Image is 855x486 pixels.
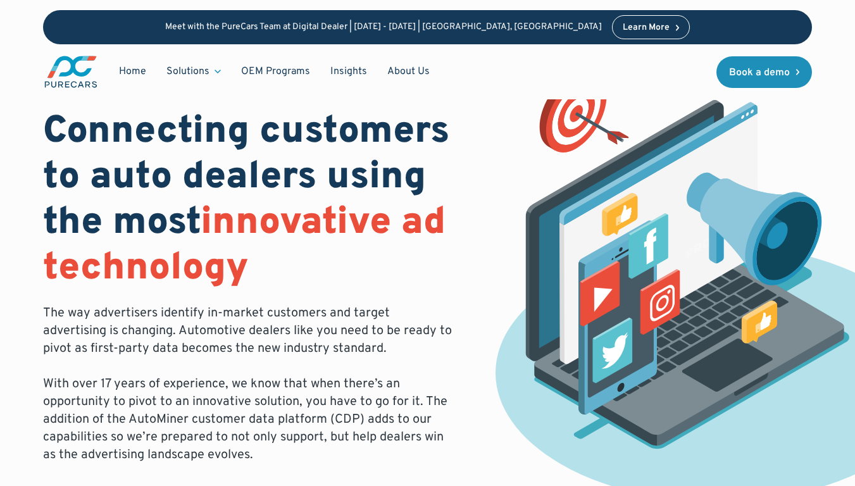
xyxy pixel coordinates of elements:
a: OEM Programs [231,59,320,84]
h1: Connecting customers to auto dealers using the most [43,109,455,292]
a: Book a demo [716,56,813,88]
span: innovative ad technology [43,199,446,293]
a: Home [109,59,156,84]
div: Solutions [156,59,231,84]
a: Learn More [612,15,690,39]
p: The way advertisers identify in-market customers and target advertising is changing. Automotive d... [43,304,455,464]
div: Solutions [166,65,209,78]
a: Insights [320,59,377,84]
div: Book a demo [729,68,790,78]
img: purecars logo [43,54,99,89]
a: About Us [377,59,440,84]
p: Meet with the PureCars Team at Digital Dealer | [DATE] - [DATE] | [GEOGRAPHIC_DATA], [GEOGRAPHIC_... [165,22,602,33]
div: Learn More [623,23,670,32]
a: main [43,54,99,89]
